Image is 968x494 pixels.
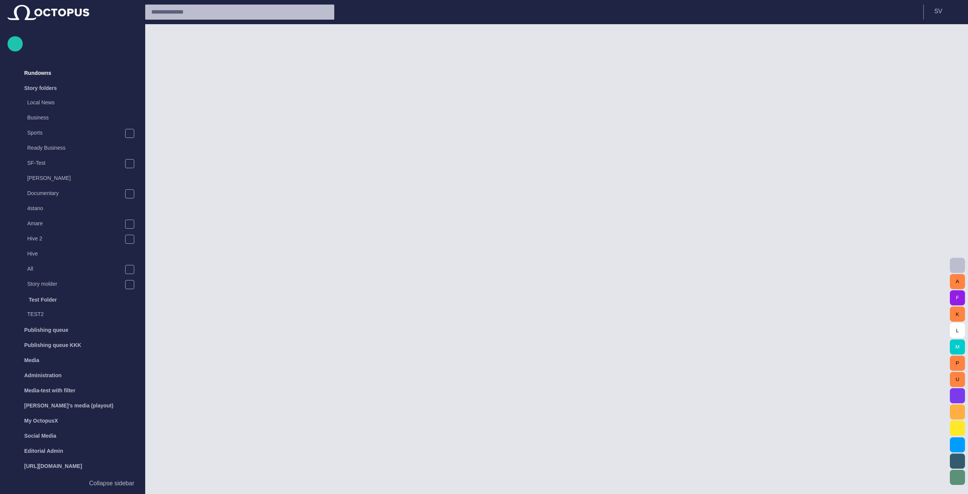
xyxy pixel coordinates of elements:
div: Hive 2 [12,232,137,247]
div: Business [12,111,137,126]
div: All [12,262,137,277]
ul: main menu [8,65,137,476]
p: All [27,265,125,273]
div: Ready Business [12,141,137,156]
p: Documentary [27,189,125,197]
div: Story molder [12,277,137,292]
p: SF-Test [27,159,125,167]
p: Amare [27,220,125,227]
p: Test Folder [29,296,57,304]
div: Publishing queue [8,322,137,338]
p: Story molder [27,280,125,288]
div: [PERSON_NAME]'s media (playout) [8,398,137,413]
p: 4stano [27,204,137,212]
button: M [950,339,965,355]
p: S V [934,7,942,16]
p: Media-test with filter [24,387,75,394]
div: Local News [12,96,137,111]
button: F [950,290,965,305]
p: Editorial Admin [24,447,63,455]
p: [PERSON_NAME] [27,174,137,182]
div: Amare [12,217,137,232]
p: Rundowns [24,69,51,77]
img: Octopus News Room [8,5,89,20]
button: L [950,323,965,338]
div: [URL][DOMAIN_NAME] [8,458,137,474]
p: TEST2 [27,310,137,318]
div: TEST2 [12,307,137,322]
p: Collapse sidebar [89,479,134,488]
p: Hive [27,250,137,257]
p: Publishing queue KKK [24,341,81,349]
div: 4stano [12,201,137,217]
p: My OctopusX [24,417,58,424]
button: SV [928,5,963,18]
p: Story folders [24,84,57,92]
p: Administration [24,372,62,379]
p: Publishing queue [24,326,68,334]
p: Business [27,114,137,121]
p: Social Media [24,432,56,440]
p: Local News [27,99,137,106]
button: K [950,307,965,322]
div: Media [8,353,137,368]
button: P [950,356,965,371]
p: Ready Business [27,144,137,152]
div: Media-test with filter [8,383,137,398]
div: Sports [12,126,137,141]
p: Hive 2 [27,235,125,242]
button: U [950,372,965,387]
div: [PERSON_NAME] [12,171,137,186]
p: [PERSON_NAME]'s media (playout) [24,402,113,409]
div: Documentary [12,186,137,201]
p: Sports [27,129,125,136]
div: SF-Test [12,156,137,171]
button: Collapse sidebar [8,476,137,491]
div: Hive [12,247,137,262]
p: Media [24,356,39,364]
button: A [950,274,965,289]
p: [URL][DOMAIN_NAME] [24,462,82,470]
